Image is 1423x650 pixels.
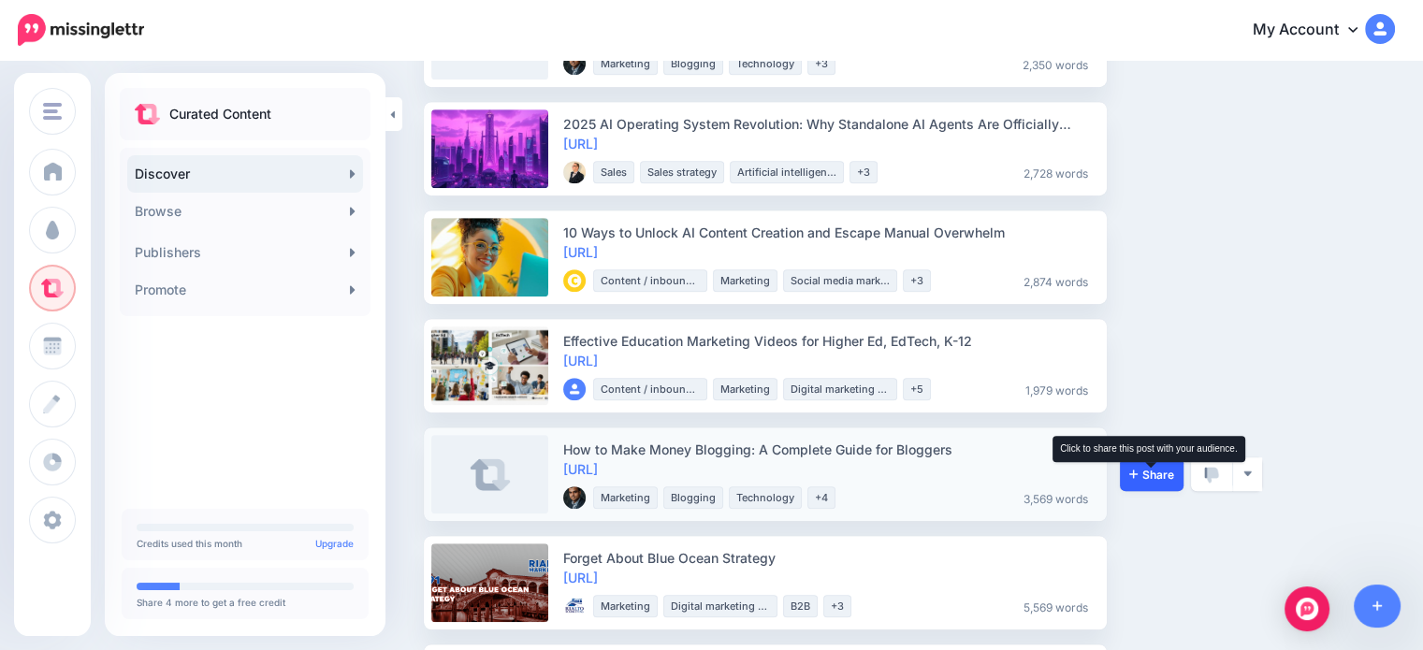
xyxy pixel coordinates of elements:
li: +4 [807,486,835,509]
li: +3 [807,52,835,75]
li: Sales [593,161,634,183]
span: Share [1129,469,1174,481]
a: Discover [127,155,363,193]
img: curate.png [135,104,160,124]
li: +3 [903,269,931,292]
a: Promote [127,271,363,309]
div: Effective Education Marketing Videos for Higher Ed, EdTech, K-12 [563,331,1096,351]
img: MQSJWLHJCKXV2AQVWKGQBXABK9I9LYSZ_thumb.gif [563,269,586,292]
a: My Account [1234,7,1395,53]
li: Content / inbound marketing [593,378,707,400]
li: Blogging [663,52,723,75]
li: 2,350 words [1015,52,1096,75]
a: [URL] [563,244,598,260]
li: Sales strategy [640,161,724,183]
div: 2025 AI Operating System Revolution: Why Standalone AI Agents Are Officially Obsolete [563,114,1096,134]
li: Social media marketing [783,269,897,292]
li: Blogging [663,486,723,509]
img: 74400927_2541562552624184_6518002996444397568_n-bsa92563_thumb.png [563,595,586,617]
a: Browse [127,193,363,230]
li: Marketing [593,52,658,75]
li: Content / inbound marketing [593,269,707,292]
li: 1,979 words [1018,378,1096,400]
li: Marketing [593,595,658,617]
img: 8H70T1G7C1OSJSWIP4LMURR0GZ02FKMZ_thumb.png [563,486,586,509]
a: [URL] [563,570,598,585]
img: arrow-down-grey.png [1242,469,1253,479]
img: user_default_image.png [563,378,586,400]
img: 8H70T1G7C1OSJSWIP4LMURR0GZ02FKMZ_thumb.png [563,52,586,75]
li: 3,569 words [1016,486,1096,509]
li: Digital marketing strategy [783,378,897,400]
li: +3 [823,595,851,617]
li: +3 [849,161,878,183]
div: How to Make Money Blogging: A Complete Guide for Bloggers [563,440,1096,459]
a: [URL] [563,353,598,368]
li: 5,569 words [1016,595,1096,617]
li: Artificial intelligence [730,161,844,183]
img: thumbs-down-grey.png [1204,467,1219,484]
a: [URL] [563,461,598,477]
li: Marketing [713,269,777,292]
li: +5 [903,378,931,400]
div: Forget About Blue Ocean Strategy [563,548,1096,568]
a: Share [1120,457,1183,491]
a: [URL] [563,136,598,152]
li: Technology [729,52,802,75]
li: Marketing [593,486,658,509]
li: 2,874 words [1016,269,1096,292]
li: Technology [729,486,802,509]
img: menu.png [43,103,62,120]
li: 2,728 words [1016,161,1096,183]
li: Digital marketing strategy [663,595,777,617]
p: Curated Content [169,103,271,125]
img: Missinglettr [18,14,144,46]
li: B2B [783,595,818,617]
a: Publishers [127,234,363,271]
div: 10 Ways to Unlock AI Content Creation and Escape Manual Overwhelm [563,223,1096,242]
li: Marketing [713,378,777,400]
div: Open Intercom Messenger [1285,586,1329,631]
img: W3UT4SDDERV1KOG75M69L2B4XIRA5FBU_thumb.jpg [563,161,586,183]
